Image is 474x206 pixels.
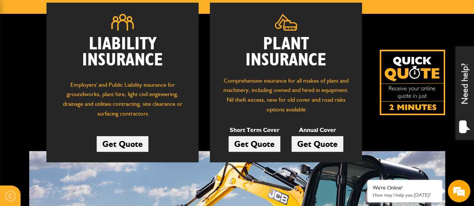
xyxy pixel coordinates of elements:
h2: Plant Insurance [221,36,351,68]
textarea: Type your message and hit 'Enter' [10,135,137,162]
img: Quick Quote [380,50,445,115]
p: Annual Cover [292,125,343,135]
img: d_20077148190_company_1631870298795_20077148190 [13,41,31,52]
p: Short Term Cover [229,125,280,135]
a: Get your insurance quote isn just 2-minutes [380,50,445,115]
input: Enter your phone number [10,113,137,130]
p: Comprehensive insurance for all makes of plant and machinery, including owned and hired in equipm... [221,76,351,114]
a: Get Quote [229,136,280,152]
a: Get Quote [292,136,343,152]
p: Employers' and Public Liability insurance for groundworks, plant hire, light civil engineering, d... [58,80,187,122]
input: Enter your email address [10,91,137,108]
em: Start Chat [102,157,136,167]
h2: Liability Insurance [58,36,187,73]
div: Minimize live chat window [123,4,141,22]
p: How may I help you today? [373,192,437,198]
div: Chat with us now [39,42,126,52]
a: Get Quote [97,136,148,152]
div: Need help? [455,46,474,140]
div: We're Online! [373,185,437,191]
input: Enter your last name [10,69,137,86]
